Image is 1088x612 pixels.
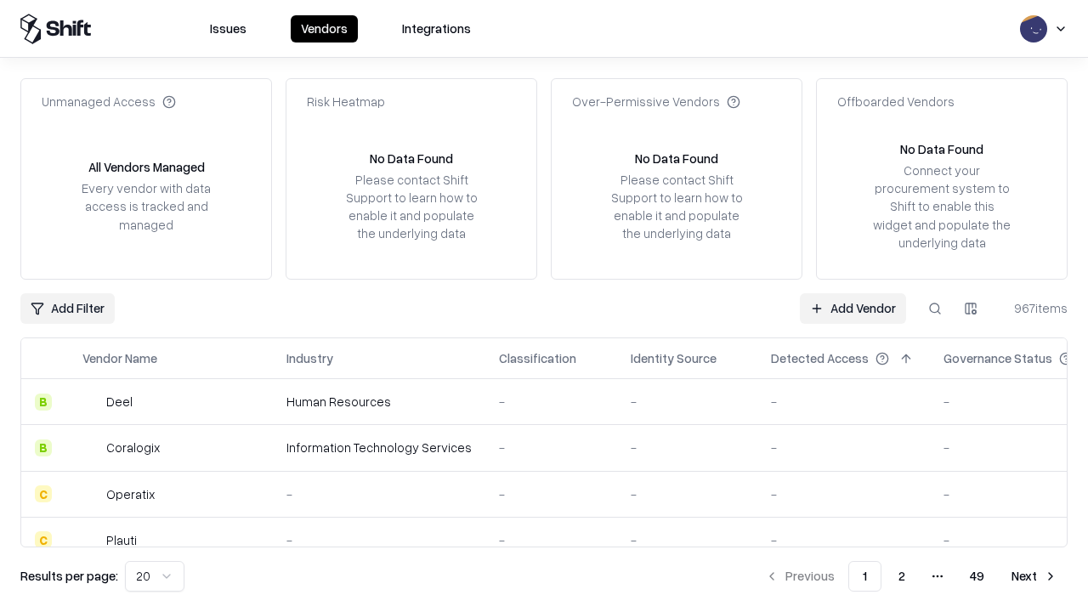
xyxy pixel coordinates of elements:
[341,171,482,243] div: Please contact Shift Support to learn how to enable it and populate the underlying data
[88,158,205,176] div: All Vendors Managed
[106,439,160,456] div: Coralogix
[35,439,52,456] div: B
[499,393,603,411] div: -
[286,393,472,411] div: Human Resources
[35,394,52,411] div: B
[771,485,916,503] div: -
[291,15,358,42] button: Vendors
[606,171,747,243] div: Please contact Shift Support to learn how to enable it and populate the underlying data
[370,150,453,167] div: No Data Found
[392,15,481,42] button: Integrations
[106,485,155,503] div: Operatix
[755,561,1068,592] nav: pagination
[631,485,744,503] div: -
[771,349,869,367] div: Detected Access
[837,93,955,110] div: Offboarded Vendors
[106,393,133,411] div: Deel
[106,531,137,549] div: Plauti
[885,561,919,592] button: 2
[307,93,385,110] div: Risk Heatmap
[1001,561,1068,592] button: Next
[82,531,99,548] img: Plauti
[200,15,257,42] button: Issues
[631,349,717,367] div: Identity Source
[286,485,472,503] div: -
[771,393,916,411] div: -
[76,179,217,233] div: Every vendor with data access is tracked and managed
[82,349,157,367] div: Vendor Name
[499,531,603,549] div: -
[286,439,472,456] div: Information Technology Services
[800,293,906,324] a: Add Vendor
[771,439,916,456] div: -
[848,561,881,592] button: 1
[943,349,1052,367] div: Governance Status
[499,349,576,367] div: Classification
[499,439,603,456] div: -
[631,531,744,549] div: -
[82,439,99,456] img: Coralogix
[900,140,983,158] div: No Data Found
[20,567,118,585] p: Results per page:
[35,531,52,548] div: C
[42,93,176,110] div: Unmanaged Access
[35,485,52,502] div: C
[631,439,744,456] div: -
[871,161,1012,252] div: Connect your procurement system to Shift to enable this widget and populate the underlying data
[771,531,916,549] div: -
[286,349,333,367] div: Industry
[572,93,740,110] div: Over-Permissive Vendors
[286,531,472,549] div: -
[635,150,718,167] div: No Data Found
[82,394,99,411] img: Deel
[499,485,603,503] div: -
[82,485,99,502] img: Operatix
[1000,299,1068,317] div: 967 items
[631,393,744,411] div: -
[20,293,115,324] button: Add Filter
[956,561,998,592] button: 49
